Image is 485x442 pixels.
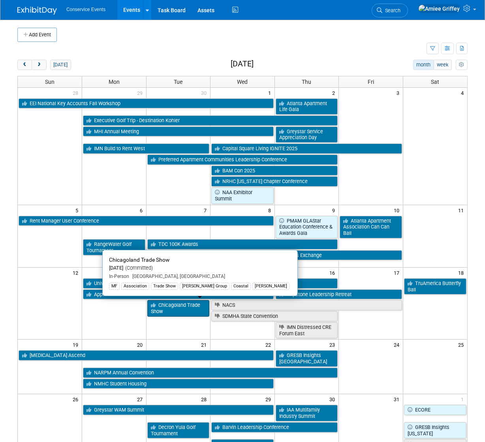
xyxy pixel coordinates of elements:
span: 7 [203,205,210,215]
a: TruAmerica Butterfly Ball [404,278,466,295]
span: 2 [331,88,338,98]
a: [MEDICAL_DATA] Ascend [19,350,274,361]
span: 19 [72,340,82,349]
span: 22 [265,340,274,349]
button: week [434,60,452,70]
span: 11 [457,205,467,215]
a: Chicagoland Trade Show [147,300,210,316]
span: 1 [267,88,274,98]
a: IAA Multifamily Industry Summit [276,405,338,421]
a: PMAM GLAStar Education Conference & Awards Gala [276,216,338,238]
a: Capstone Leadership Retreat [276,289,402,300]
span: 26 [72,394,82,404]
a: Interface Senior Housing Business Exchange [211,250,402,261]
span: 30 [200,88,210,98]
a: Decron Yula Golf Tournament [147,422,210,438]
div: Coastal [231,283,251,290]
a: Greystar Service Appreciation Day [276,127,338,143]
img: ExhibitDay [17,7,57,15]
span: Search [382,8,400,13]
div: [DATE] [109,265,291,272]
div: MF [109,283,120,290]
span: Wed [237,79,248,85]
span: 18 [457,268,467,278]
span: 24 [393,340,403,349]
span: 29 [136,88,146,98]
a: EEI National Key Accounts Fall Workshop [19,98,274,109]
a: ECORE [404,405,466,415]
a: IMN Build to Rent West [83,144,209,154]
span: Sat [431,79,439,85]
span: 4 [460,88,467,98]
span: 23 [329,340,338,349]
a: Barvin Leadership Conference [211,422,338,433]
span: 25 [457,340,467,349]
span: 28 [200,394,210,404]
a: Executive Golf Trip - Destination Kohler [83,115,338,126]
div: Association [121,283,149,290]
a: NAA Exhibitor Summit [211,187,274,204]
span: 29 [265,394,274,404]
a: BAM Con 2025 [211,166,338,176]
a: Capital Square Living IGNITE 2025 [211,144,402,154]
span: (Committed) [123,265,153,271]
span: 21 [200,340,210,349]
span: Fri [368,79,374,85]
span: 28 [72,88,82,98]
a: Preferred Apartment Communities Leadership Conference [147,155,338,165]
a: RangeWater Golf Tournament [83,239,145,255]
span: Thu [302,79,312,85]
a: Greystar WAM Summit [83,405,274,415]
span: 12 [72,268,82,278]
span: 6 [139,205,146,215]
div: [PERSON_NAME] [252,283,289,290]
span: 20 [136,340,146,349]
h2: [DATE] [231,60,254,68]
button: Add Event [17,28,57,42]
button: next [32,60,46,70]
span: 5 [75,205,82,215]
span: 31 [393,394,403,404]
a: SDMHA State Convention [211,311,338,321]
span: 16 [329,268,338,278]
span: Tue [174,79,182,85]
a: NARPM Annual Convention [83,368,338,378]
span: [GEOGRAPHIC_DATA], [GEOGRAPHIC_DATA] [129,274,225,279]
a: Search [372,4,408,17]
div: Trade Show [151,283,178,290]
span: Conservice Events [66,7,105,12]
button: myCustomButton [456,60,468,70]
a: Rent Manager User Conference [19,216,274,226]
span: 10 [393,205,403,215]
span: Mon [109,79,120,85]
a: NRHC [US_STATE] Chapter Conference [211,176,338,187]
span: 1 [460,394,467,404]
a: University Partners’ Level Up Conference [83,278,338,289]
i: Personalize Calendar [459,62,464,68]
span: 8 [267,205,274,215]
button: prev [17,60,32,70]
span: In-Person [109,274,129,279]
a: NMHC Student Housing [83,379,274,389]
a: Atlanta Apartment Association Can Can Ball [340,216,402,238]
div: [PERSON_NAME] Group [180,283,229,290]
a: Appfolio Customer Conference [83,289,274,300]
a: NACS [211,300,402,310]
span: Sun [45,79,55,85]
a: IMN Distressed CRE Forum East [276,322,338,338]
span: 3 [396,88,403,98]
button: month [413,60,434,70]
img: Amiee Griffey [418,4,460,13]
span: 9 [331,205,338,215]
a: MHI Annual Meeting [83,127,274,137]
a: TDC 100K Awards [147,239,338,249]
span: 17 [393,268,403,278]
span: 27 [136,394,146,404]
a: GRESB Insights [US_STATE] [404,422,466,438]
span: Chicagoland Trade Show [109,257,169,263]
button: [DATE] [50,60,71,70]
a: GRESB Insights [GEOGRAPHIC_DATA] [276,350,338,366]
a: Atlanta Apartment Life Gala [276,98,338,115]
span: 30 [329,394,338,404]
